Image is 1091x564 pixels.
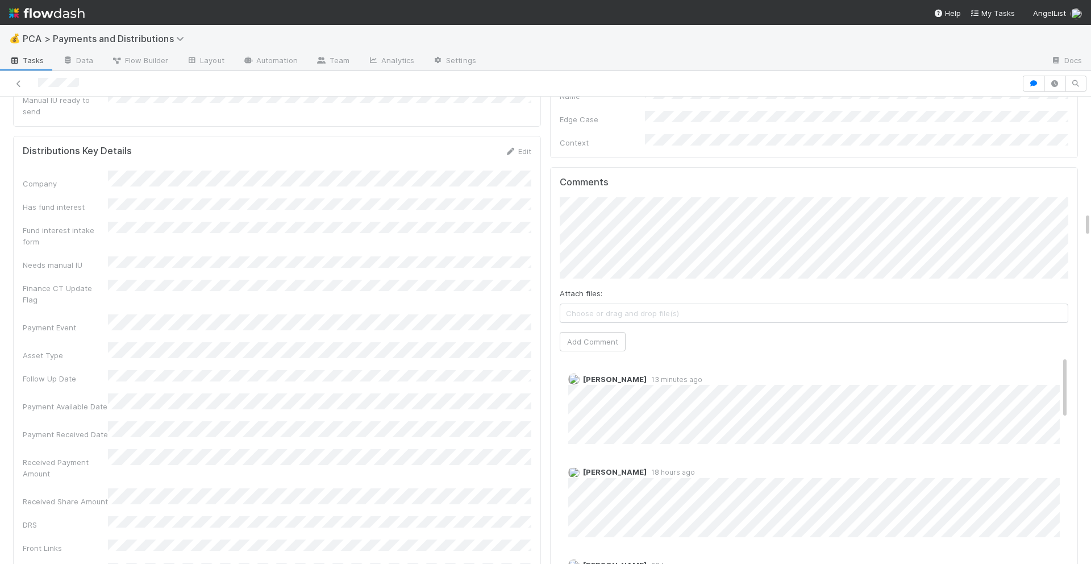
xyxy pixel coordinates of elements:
[23,429,108,440] div: Payment Received Date
[307,52,359,70] a: Team
[359,52,423,70] a: Analytics
[23,178,108,189] div: Company
[23,457,108,479] div: Received Payment Amount
[23,350,108,361] div: Asset Type
[23,33,190,44] span: PCA > Payments and Distributions
[23,322,108,333] div: Payment Event
[560,114,645,125] div: Edge Case
[177,52,234,70] a: Layout
[647,468,695,476] span: 18 hours ago
[9,3,85,23] img: logo-inverted-e16ddd16eac7371096b0.svg
[23,259,108,271] div: Needs manual IU
[1071,8,1082,19] img: avatar_ad9da010-433a-4b4a-a484-836c288de5e1.png
[568,374,580,385] img: avatar_cfa6ccaa-c7d9-46b3-b608-2ec56ecf97ad.png
[560,137,645,148] div: Context
[23,146,132,157] h5: Distributions Key Details
[970,9,1015,18] span: My Tasks
[9,55,44,66] span: Tasks
[583,375,647,384] span: [PERSON_NAME]
[23,401,108,412] div: Payment Available Date
[23,225,108,247] div: Fund interest intake form
[23,542,108,554] div: Front Links
[970,7,1015,19] a: My Tasks
[560,90,645,102] div: Name
[23,94,108,117] div: Manual IU ready to send
[23,373,108,384] div: Follow Up Date
[234,52,307,70] a: Automation
[23,201,108,213] div: Has fund interest
[1033,9,1066,18] span: AngelList
[102,52,177,70] a: Flow Builder
[647,375,702,384] span: 13 minutes ago
[9,34,20,43] span: 💰
[111,55,168,66] span: Flow Builder
[560,177,1068,188] h5: Comments
[568,467,580,478] img: avatar_a2d05fec-0a57-4266-8476-74cda3464b0e.png
[23,519,108,530] div: DRS
[560,332,626,351] button: Add Comment
[53,52,102,70] a: Data
[560,304,1068,322] span: Choose or drag and drop file(s)
[1042,52,1091,70] a: Docs
[505,147,531,156] a: Edit
[934,7,961,19] div: Help
[560,288,602,299] label: Attach files:
[583,467,647,476] span: [PERSON_NAME]
[23,496,108,507] div: Received Share Amount
[423,52,485,70] a: Settings
[23,283,108,305] div: Finance CT Update Flag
